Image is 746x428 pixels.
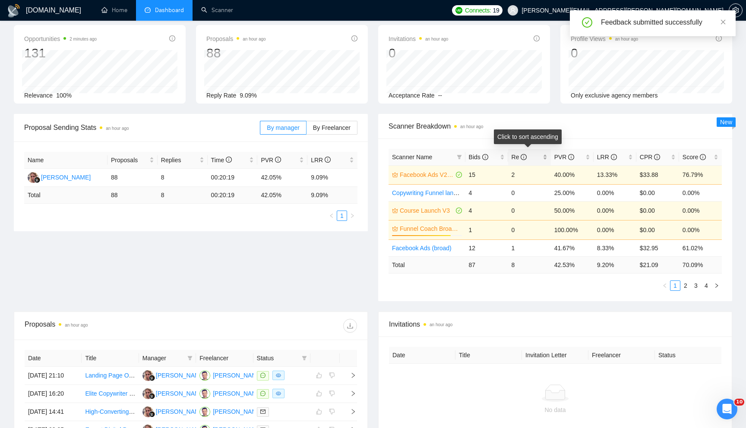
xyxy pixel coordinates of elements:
span: -- [438,92,442,99]
li: Next Page [711,280,722,291]
span: eye [276,373,281,378]
td: 1 [508,239,551,256]
img: upwork-logo.png [455,7,462,14]
span: filter [187,356,193,361]
th: Status [655,347,721,364]
span: Opportunities [24,34,97,44]
span: info-circle [654,154,660,160]
td: 8.33% [594,239,636,256]
div: Click to sort ascending [494,129,562,144]
td: Total [389,256,465,273]
span: Reply Rate [206,92,236,99]
span: Proposals [111,155,148,165]
button: left [326,211,337,221]
td: [DATE] 16:20 [25,385,82,403]
a: Elite Copywriter Needed to Re-write Sales Page [85,390,214,397]
time: an hour ago [243,37,266,41]
td: $0.00 [636,201,679,220]
time: an hour ago [65,323,88,327]
span: crown [392,172,398,178]
span: 19 [493,6,499,15]
img: DB [199,388,210,399]
td: 9.20 % [594,256,636,273]
div: Proposals [25,319,191,333]
span: By manager [267,124,299,131]
div: [PERSON_NAME] [213,407,262,416]
span: message [260,373,266,378]
span: LRR [597,154,617,160]
span: Proposal Sending Stats [24,122,260,133]
span: PVR [261,157,281,164]
span: Only exclusive agency members [571,92,658,99]
th: Proposals [107,152,158,169]
span: filter [455,151,464,164]
span: New [720,119,732,126]
button: right [347,211,357,221]
div: [PERSON_NAME] [213,371,262,380]
a: KG[PERSON_NAME] [142,390,205,397]
img: gigradar-bm.png [34,177,40,183]
li: Next Page [347,211,357,221]
td: 0.00% [594,184,636,201]
div: [PERSON_NAME] [156,407,205,416]
td: 25.00% [551,184,594,201]
span: right [343,390,356,397]
th: Manager [139,350,196,367]
th: Freelancer [196,350,253,367]
span: Proposals [206,34,266,44]
div: 0 [571,45,638,61]
span: Dashboard [155,6,184,14]
button: setting [729,3,743,17]
span: info-circle [275,157,281,163]
span: info-circle [611,154,617,160]
span: PVR [554,154,575,160]
td: 0.00% [594,220,636,239]
td: Total [24,187,107,204]
span: info-circle [534,35,540,41]
img: gigradar-bm.png [149,393,155,399]
time: an hour ago [425,37,448,41]
td: 0.00% [679,184,722,201]
a: 4 [702,281,711,290]
td: $ 21.09 [636,256,679,273]
a: 3 [691,281,701,290]
a: searchScanner [201,6,233,14]
span: Manager [142,353,184,363]
span: right [350,213,355,218]
span: info-circle [169,35,175,41]
span: message [260,391,266,396]
img: DB [199,370,210,381]
li: 3 [691,280,701,291]
a: KG[PERSON_NAME] [28,173,91,180]
div: [PERSON_NAME] [213,389,262,398]
span: download [344,322,357,329]
td: 0.00% [679,201,722,220]
img: KG [28,172,38,183]
span: info-circle [700,154,706,160]
td: 0 [508,201,551,220]
td: 100.00% [551,220,594,239]
span: check-circle [582,17,592,28]
td: 4 [465,201,508,220]
div: 0 [389,45,448,61]
td: 00:20:19 [208,169,258,187]
span: info-circle [482,154,488,160]
span: Time [211,157,232,164]
span: info-circle [521,154,527,160]
li: Previous Page [660,280,670,291]
th: Date [25,350,82,367]
a: High-Converting Sales Funnel for Martial Arts Program [85,408,231,415]
span: left [329,213,334,218]
span: LRR [311,157,331,164]
span: right [343,372,356,378]
span: 9.09% [240,92,257,99]
a: homeHome [101,6,127,14]
td: 42.53 % [551,256,594,273]
span: Status [257,353,298,363]
td: 0 [508,184,551,201]
td: [DATE] 14:41 [25,403,82,421]
td: Elite Copywriter Needed to Re-write Sales Page [82,385,139,403]
span: info-circle [325,157,331,163]
td: 0.00% [594,201,636,220]
img: gigradar-bm.png [149,411,155,417]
